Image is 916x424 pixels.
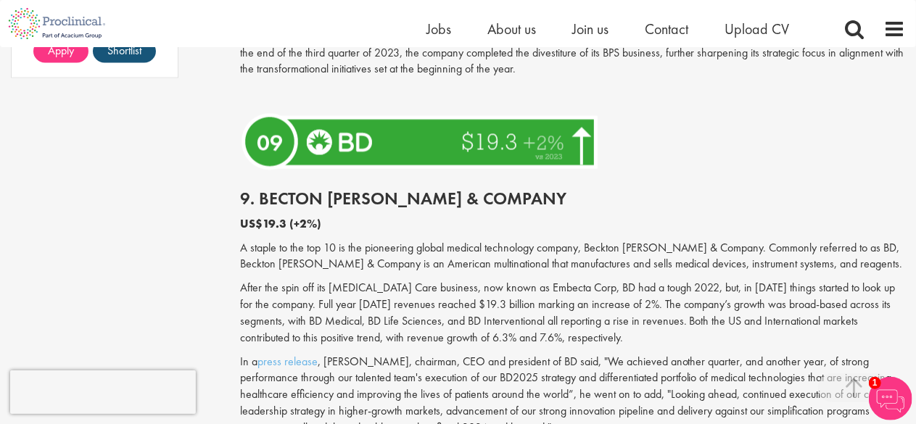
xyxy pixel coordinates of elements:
[869,377,881,389] span: 1
[240,241,905,274] p: A staple to the top 10 is the pioneering global medical technology company, Beckton [PERSON_NAME]...
[93,40,156,63] a: Shortlist
[572,20,608,38] a: Join us
[240,28,905,78] p: Looking ahead, [PERSON_NAME] is well positioned to advance its key strategic priorities in line w...
[645,20,688,38] a: Contact
[240,190,905,209] h2: 9. Becton [PERSON_NAME] & Company
[10,370,196,414] iframe: reCAPTCHA
[869,377,912,420] img: Chatbot
[33,40,88,63] a: Apply
[487,20,536,38] a: About us
[257,354,318,370] a: press release
[725,20,789,38] a: Upload CV
[240,280,905,346] p: After the spin off its [MEDICAL_DATA] Care business, now known as Embecta Corp, BD had a tough 20...
[426,20,451,38] a: Jobs
[240,217,321,232] b: US$19.3 (+2%)
[48,43,74,58] span: Apply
